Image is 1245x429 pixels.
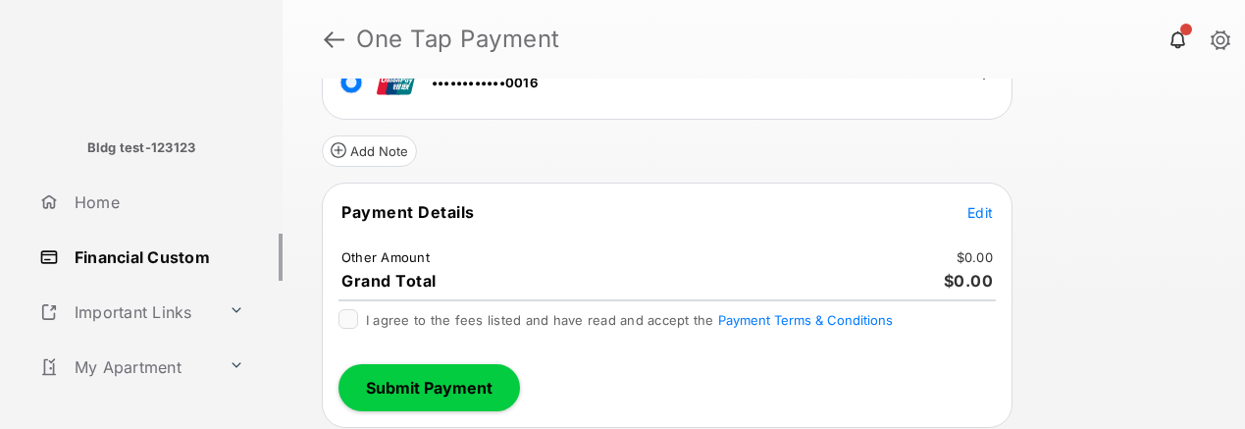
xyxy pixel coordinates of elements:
[366,312,893,328] span: I agree to the fees listed and have read and accept the
[338,364,520,411] button: Submit Payment
[340,248,431,266] td: Other Amount
[432,75,538,90] span: ••••••••••••0016
[967,202,993,222] button: Edit
[31,289,221,336] a: Important Links
[956,248,994,266] td: $0.00
[31,344,221,391] a: My Apartment
[944,271,994,291] span: $0.00
[967,204,993,221] span: Edit
[31,234,283,281] a: Financial Custom
[87,138,196,158] p: Bldg test-123123
[341,202,475,222] span: Payment Details
[322,135,417,167] button: Add Note
[31,179,283,226] a: Home
[341,271,437,291] span: Grand Total
[718,312,893,328] button: I agree to the fees listed and have read and accept the
[356,27,560,51] strong: One Tap Payment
